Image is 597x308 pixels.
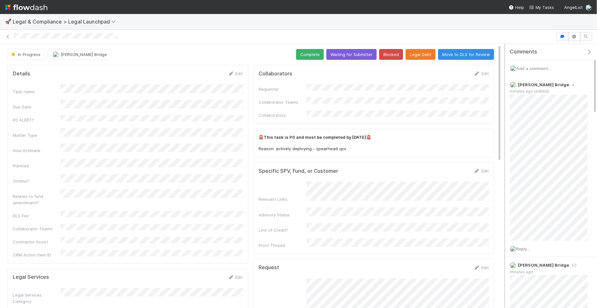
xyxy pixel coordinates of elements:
[13,252,60,258] div: CRM Action Item ID
[5,19,11,24] span: 🚀
[13,88,60,95] div: Task name
[296,49,324,60] button: Complete
[510,49,537,55] span: Comments
[259,99,307,105] div: Collaborator Teams
[518,82,569,87] span: [PERSON_NAME] Bridge
[259,71,293,77] h5: Collaborators
[518,262,569,268] span: [PERSON_NAME] Bridge
[516,246,530,251] span: Reply...
[13,178,60,184] div: Ontime?
[7,49,45,60] button: In Progress
[259,86,307,92] div: Requester
[259,242,307,248] div: Front Thread
[259,146,489,152] p: Reason: actively deploying - spearhead spv
[13,193,60,206] div: Relates to fund amendment?
[509,4,524,10] div: Help
[510,246,516,252] img: avatar_2de93f86-b6c7-4495-bfe2-fb093354a53c.png
[13,104,60,110] div: Due Date
[510,262,516,269] img: avatar_4038989c-07b2-403a-8eae-aaaab2974011.png
[13,226,60,232] div: Collaborator Teams
[510,263,577,274] span: 50 minutes ago
[13,163,60,169] div: Planned
[264,135,366,140] strong: This task is P0 and must be completed by [DATE]
[13,71,30,77] h5: Details
[13,213,60,219] div: DLS Fee
[529,4,554,10] a: My Tasks
[10,52,40,57] span: In Progress
[13,117,60,123] div: P0 ALERT?
[13,18,119,25] span: Legal & Compliance > Legal Launchpad
[259,168,338,174] h5: Specific SPV, Fund, or Customer
[5,2,47,13] img: logo-inverted-e16ddd16eac7371096b0.svg
[565,5,583,10] span: AngelList
[510,81,516,88] img: avatar_4038989c-07b2-403a-8eae-aaaab2974011.png
[474,168,489,173] a: Edit
[13,239,60,245] div: Contractor Assist
[259,112,307,118] div: Collaborators
[438,49,494,60] button: Move to DLS for Review
[326,49,377,60] button: Waiting for Submitter
[259,134,489,141] p: 🚨 🚨
[586,4,592,11] img: avatar_2de93f86-b6c7-4495-bfe2-fb093354a53c.png
[529,5,554,10] span: My Tasks
[474,265,489,270] a: Edit
[379,49,403,60] button: Blocked
[259,212,307,218] div: Advisory Status
[474,71,489,76] a: Edit
[13,274,49,280] h5: Legal Services
[228,71,243,76] a: Edit
[516,66,551,71] span: Add a comment...
[259,227,307,233] div: Line of Credit?
[259,196,307,202] div: Relevant Links
[259,264,280,271] h5: Request
[510,65,516,72] img: avatar_2de93f86-b6c7-4495-bfe2-fb093354a53c.png
[13,292,60,304] div: Legal Services Category
[13,147,60,154] div: Hour Estimate
[13,132,60,138] div: Matter Type
[228,275,243,280] a: Edit
[406,49,436,60] button: Legal Debt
